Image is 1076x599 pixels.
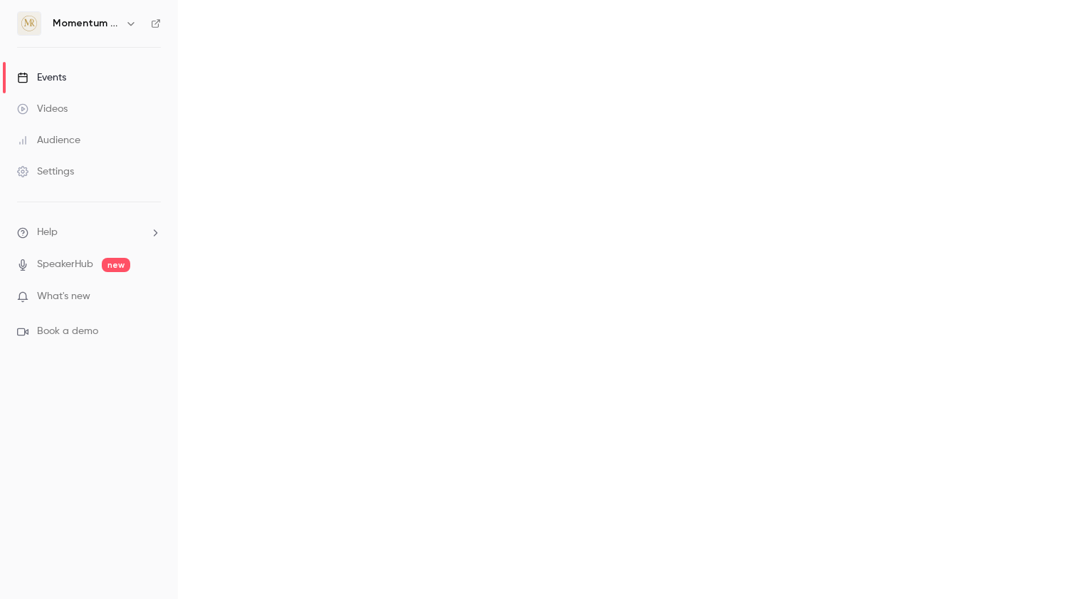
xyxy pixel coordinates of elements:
[37,257,93,272] a: SpeakerHub
[17,102,68,116] div: Videos
[17,225,161,240] li: help-dropdown-opener
[17,165,74,179] div: Settings
[17,133,80,147] div: Audience
[18,12,41,35] img: Momentum Renaissance
[37,225,58,240] span: Help
[37,324,98,339] span: Book a demo
[53,16,120,31] h6: Momentum Renaissance
[102,258,130,272] span: new
[17,71,66,85] div: Events
[37,289,90,304] span: What's new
